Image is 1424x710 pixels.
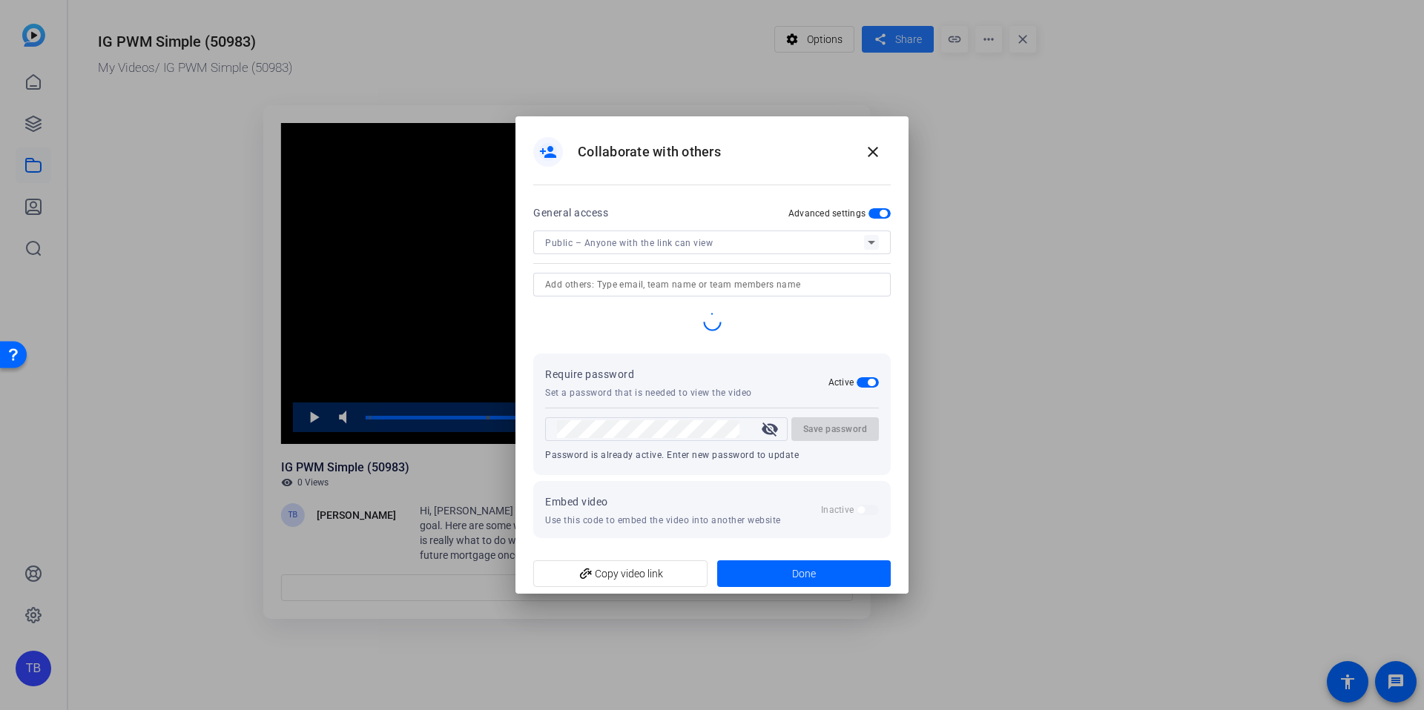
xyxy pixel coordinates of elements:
[821,504,854,516] h2: Inactive
[545,493,608,511] h2: Embed video
[828,376,854,388] h2: Active
[864,143,882,161] mat-icon: close
[573,562,599,587] mat-icon: add_link
[545,560,696,588] span: Copy video link
[545,387,752,399] p: Set a password that is needed to view the video
[752,420,788,438] mat-icon: visibility_off
[533,560,708,587] button: Copy video link
[578,143,721,161] h1: Collaborate with others
[717,560,891,587] button: Done
[545,365,752,383] h2: Require password
[545,276,879,293] input: Add others: Type email, team name or team members name
[788,208,866,219] h2: Advanced settings
[533,204,608,222] h2: General access
[545,514,781,526] p: Use this code to embed the video into another website
[545,238,713,248] span: Public – Anyone with the link can view
[539,143,557,161] mat-icon: person_add
[792,566,816,582] span: Done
